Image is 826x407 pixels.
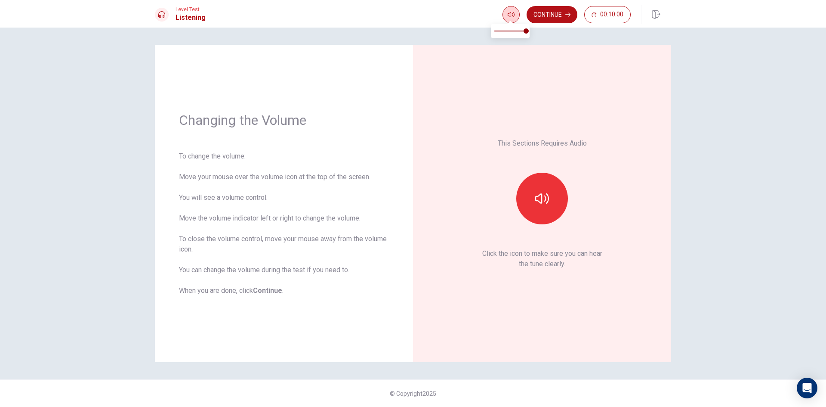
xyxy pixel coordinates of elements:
[179,151,389,296] div: To change the volume: Move your mouse over the volume icon at the top of the screen. You will see...
[600,11,623,18] span: 00:10:00
[498,138,587,149] p: This Sections Requires Audio
[253,286,282,295] b: Continue
[390,390,436,397] span: © Copyright 2025
[527,6,577,23] button: Continue
[179,112,389,129] h1: Changing the Volume
[176,12,206,23] h1: Listening
[482,249,602,269] p: Click the icon to make sure you can hear the tune clearly.
[176,6,206,12] span: Level Test
[584,6,631,23] button: 00:10:00
[797,378,817,398] div: Open Intercom Messenger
